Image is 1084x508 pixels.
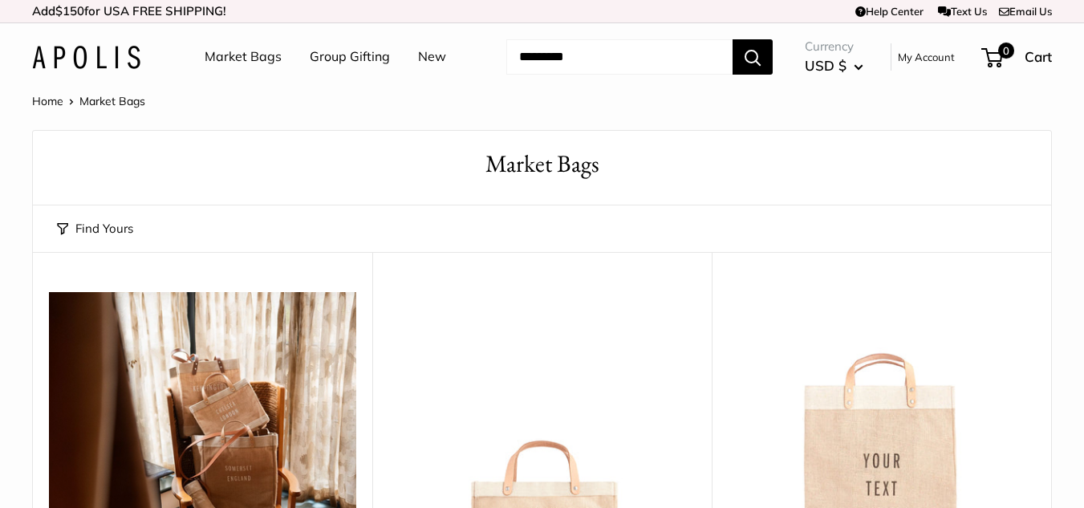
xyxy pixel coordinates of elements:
[205,45,282,69] a: Market Bags
[983,44,1052,70] a: 0 Cart
[998,43,1014,59] span: 0
[55,3,84,18] span: $150
[1025,48,1052,65] span: Cart
[418,45,446,69] a: New
[79,94,145,108] span: Market Bags
[32,91,145,112] nav: Breadcrumb
[506,39,733,75] input: Search...
[805,57,846,74] span: USD $
[898,47,955,67] a: My Account
[855,5,924,18] a: Help Center
[805,35,863,58] span: Currency
[805,53,863,79] button: USD $
[57,147,1027,181] h1: Market Bags
[32,46,140,69] img: Apolis
[999,5,1052,18] a: Email Us
[733,39,773,75] button: Search
[938,5,987,18] a: Text Us
[310,45,390,69] a: Group Gifting
[57,217,133,240] button: Find Yours
[32,94,63,108] a: Home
